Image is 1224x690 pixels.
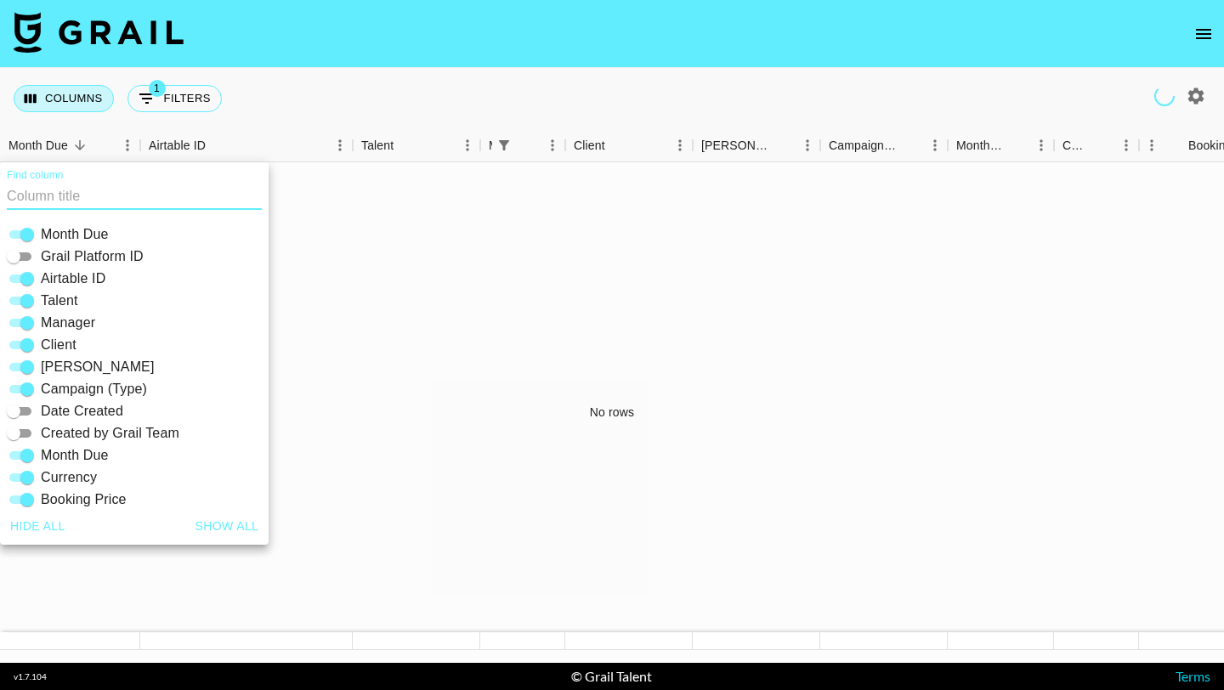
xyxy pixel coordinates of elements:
button: Sort [68,133,92,157]
span: Airtable ID [41,269,105,289]
button: Show filters [492,133,516,157]
div: Month Due [956,129,1005,162]
button: Menu [667,133,693,158]
button: Menu [455,133,480,158]
button: Menu [1139,133,1164,158]
button: Sort [516,133,540,157]
label: Find column [7,168,64,183]
button: Show all [189,511,266,542]
span: 1 [149,80,166,97]
div: © Grail Talent [571,668,652,685]
div: Client [565,129,693,162]
div: Campaign (Type) [820,129,948,162]
div: Booker [693,129,820,162]
div: Talent [361,129,394,162]
div: Currency [1054,129,1139,162]
button: Sort [394,133,417,157]
div: [PERSON_NAME] [701,129,771,162]
div: Airtable ID [149,129,206,162]
button: Menu [540,133,565,158]
div: Manager [489,129,492,162]
span: Month Due [41,445,109,466]
span: Month Due [41,224,109,245]
div: Airtable ID [140,129,353,162]
div: Client [574,129,605,162]
button: Menu [327,133,353,158]
button: Menu [115,133,140,158]
div: Manager [480,129,565,162]
span: Client [41,335,76,355]
div: Currency [1062,129,1090,162]
button: Sort [1005,133,1028,157]
div: Month Due [8,129,68,162]
span: Talent [41,291,78,311]
button: Sort [605,133,629,157]
button: Sort [898,133,922,157]
button: Show filters [127,85,222,112]
button: open drawer [1187,17,1221,51]
img: Grail Talent [14,12,184,53]
button: Sort [771,133,795,157]
span: Booking Price [41,489,127,510]
button: Menu [795,133,820,158]
span: Campaign (Type) [41,379,147,399]
button: Sort [1090,133,1113,157]
button: Sort [1164,133,1188,157]
button: Menu [1028,133,1054,158]
div: 1 active filter [492,133,516,157]
div: Campaign (Type) [829,129,898,162]
span: Manager [41,313,95,333]
button: Select columns [14,85,114,112]
button: Menu [922,133,948,158]
div: Talent [353,129,480,162]
span: [PERSON_NAME] [41,357,155,377]
span: Refreshing managers, users, talent, clients, campaigns... [1153,85,1176,107]
button: Menu [1113,133,1139,158]
div: v 1.7.104 [14,671,47,682]
span: Created by Grail Team [41,423,179,444]
div: Month Due [948,129,1054,162]
span: Currency [41,467,97,488]
button: Hide all [3,511,72,542]
span: Date Created [41,401,123,421]
span: Grail Platform ID [41,246,144,267]
input: Column title [7,183,262,210]
a: Terms [1176,668,1210,684]
button: Sort [206,133,229,157]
